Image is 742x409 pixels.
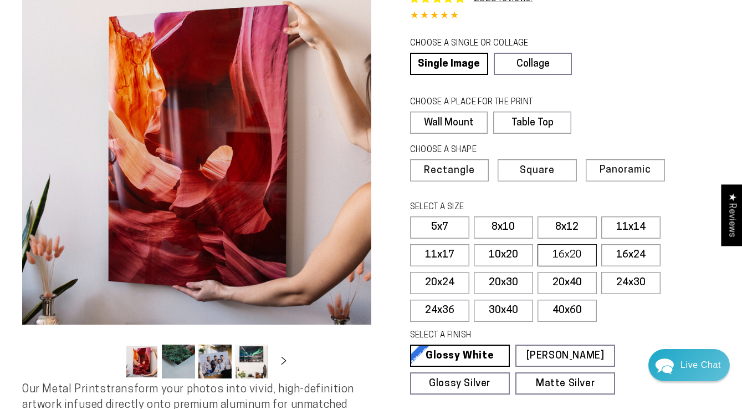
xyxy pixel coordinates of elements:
[680,349,721,381] div: Contact Us Directly
[410,330,592,342] legend: SELECT A FINISH
[410,300,469,322] label: 24x36
[272,350,296,374] button: Slide right
[538,216,597,239] label: 8x12
[410,38,562,50] legend: CHOOSE A SINGLE OR COLLAGE
[410,97,561,109] legend: CHOOSE A PLACE FOR THE PRINT
[474,216,533,239] label: 8x10
[520,166,555,176] span: Square
[474,244,533,266] label: 10x20
[648,349,730,381] div: Chat widget toggle
[410,201,592,214] legend: SELECT A SIZE
[410,144,563,156] legend: CHOOSE A SHAPE
[474,300,533,322] label: 30x40
[515,372,615,395] a: Matte Silver
[410,244,469,266] label: 11x17
[721,184,742,246] div: Click to open Judge.me floating reviews tab
[538,272,597,294] label: 20x40
[494,53,572,75] a: Collage
[410,345,510,367] a: Glossy White
[162,345,195,378] button: Load image 2 in gallery view
[538,300,597,322] label: 40x60
[515,345,615,367] a: [PERSON_NAME]
[198,345,232,378] button: Load image 3 in gallery view
[601,244,661,266] label: 16x24
[98,350,122,374] button: Slide left
[410,53,488,75] a: Single Image
[600,165,651,175] span: Panoramic
[474,272,533,294] label: 20x30
[424,166,475,176] span: Rectangle
[125,345,158,378] button: Load image 1 in gallery view
[235,345,268,378] button: Load image 4 in gallery view
[601,272,661,294] label: 24x30
[410,112,488,134] label: Wall Mount
[410,216,469,239] label: 5x7
[410,272,469,294] label: 20x24
[538,244,597,266] label: 16x20
[601,216,661,239] label: 11x14
[493,112,571,134] label: Table Top
[410,8,720,24] div: 4.85 out of 5.0 stars
[410,372,510,395] a: Glossy Silver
